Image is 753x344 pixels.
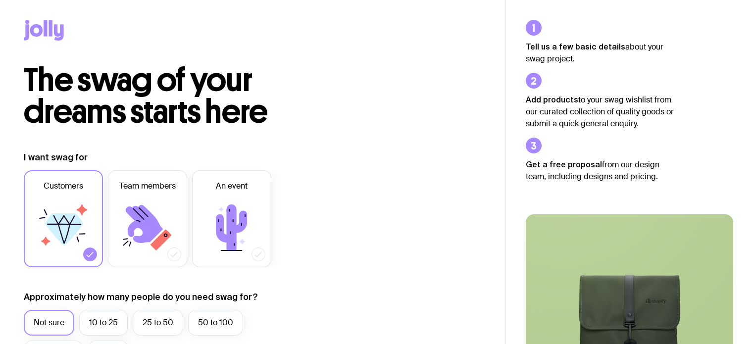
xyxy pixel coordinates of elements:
[216,180,248,192] span: An event
[133,310,183,336] label: 25 to 50
[24,310,74,336] label: Not sure
[526,95,578,104] strong: Add products
[526,41,674,65] p: about your swag project.
[526,158,674,183] p: from our design team, including designs and pricing.
[24,151,88,163] label: I want swag for
[24,60,268,131] span: The swag of your dreams starts here
[526,94,674,130] p: to your swag wishlist from our curated collection of quality goods or submit a quick general enqu...
[44,180,83,192] span: Customers
[526,42,625,51] strong: Tell us a few basic details
[79,310,128,336] label: 10 to 25
[188,310,243,336] label: 50 to 100
[24,291,258,303] label: Approximately how many people do you need swag for?
[119,180,176,192] span: Team members
[526,160,602,169] strong: Get a free proposal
